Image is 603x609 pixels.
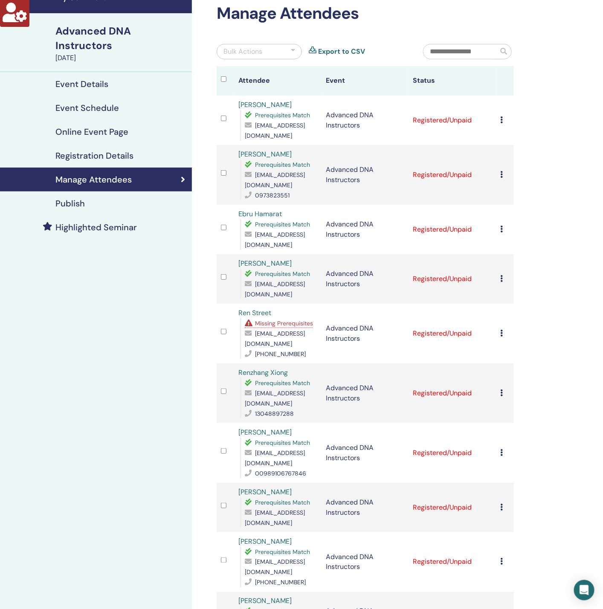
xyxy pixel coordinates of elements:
span: [EMAIL_ADDRESS][DOMAIN_NAME] [245,231,305,249]
h4: Event Schedule [55,103,119,113]
span: Prerequisites Match [255,111,310,119]
h2: Manage Attendees [217,4,514,23]
td: Advanced DNA Instructors [322,205,409,254]
div: Open Intercom Messenger [574,580,594,600]
td: Advanced DNA Instructors [322,423,409,483]
h4: Event Details [55,79,108,89]
span: Prerequisites Match [255,499,310,506]
a: Ren Street [238,308,271,317]
span: [EMAIL_ADDRESS][DOMAIN_NAME] [245,122,305,139]
a: [PERSON_NAME] [238,259,292,268]
div: Advanced DNA Instructors [55,24,187,53]
th: Status [409,66,496,96]
span: [EMAIL_ADDRESS][DOMAIN_NAME] [245,280,305,298]
td: Advanced DNA Instructors [322,254,409,304]
span: Prerequisites Match [255,548,310,556]
span: [PHONE_NUMBER] [255,579,306,586]
a: Ebru Hamarat [238,209,282,218]
a: [PERSON_NAME] [238,150,292,159]
a: Export to CSV [318,46,365,57]
th: Attendee [234,66,322,96]
span: Prerequisites Match [255,161,310,168]
a: [PERSON_NAME] [238,428,292,437]
span: [PHONE_NUMBER] [255,350,306,358]
h4: Highlighted Seminar [55,222,137,232]
span: 00989106767846 [255,470,306,477]
span: 0973823551 [255,191,290,199]
td: Advanced DNA Instructors [322,96,409,145]
h4: Online Event Page [55,127,128,137]
span: Prerequisites Match [255,270,310,278]
span: Prerequisites Match [255,379,310,387]
h4: Registration Details [55,151,133,161]
div: [DATE] [55,53,187,63]
a: Renzhang Xiong [238,368,288,377]
span: [EMAIL_ADDRESS][DOMAIN_NAME] [245,389,305,407]
span: Prerequisites Match [255,220,310,228]
a: Advanced DNA Instructors[DATE] [50,24,192,63]
a: [PERSON_NAME] [238,487,292,496]
td: Advanced DNA Instructors [322,483,409,532]
span: [EMAIL_ADDRESS][DOMAIN_NAME] [245,449,305,467]
div: Bulk Actions [223,46,262,57]
span: Missing Prerequisites [255,319,313,327]
span: [EMAIL_ADDRESS][DOMAIN_NAME] [245,171,305,189]
a: [PERSON_NAME] [238,597,292,606]
td: Advanced DNA Instructors [322,145,409,205]
td: Advanced DNA Instructors [322,363,409,423]
span: [EMAIL_ADDRESS][DOMAIN_NAME] [245,330,305,348]
td: Advanced DNA Instructors [322,304,409,363]
h4: Publish [55,198,85,209]
th: Event [322,66,409,96]
a: [PERSON_NAME] [238,537,292,546]
td: Advanced DNA Instructors [322,532,409,592]
span: [EMAIL_ADDRESS][DOMAIN_NAME] [245,509,305,527]
a: [PERSON_NAME] [238,100,292,109]
h4: Manage Attendees [55,174,132,185]
span: 13048897288 [255,410,294,418]
span: Prerequisites Match [255,439,310,447]
span: [EMAIL_ADDRESS][DOMAIN_NAME] [245,558,305,576]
